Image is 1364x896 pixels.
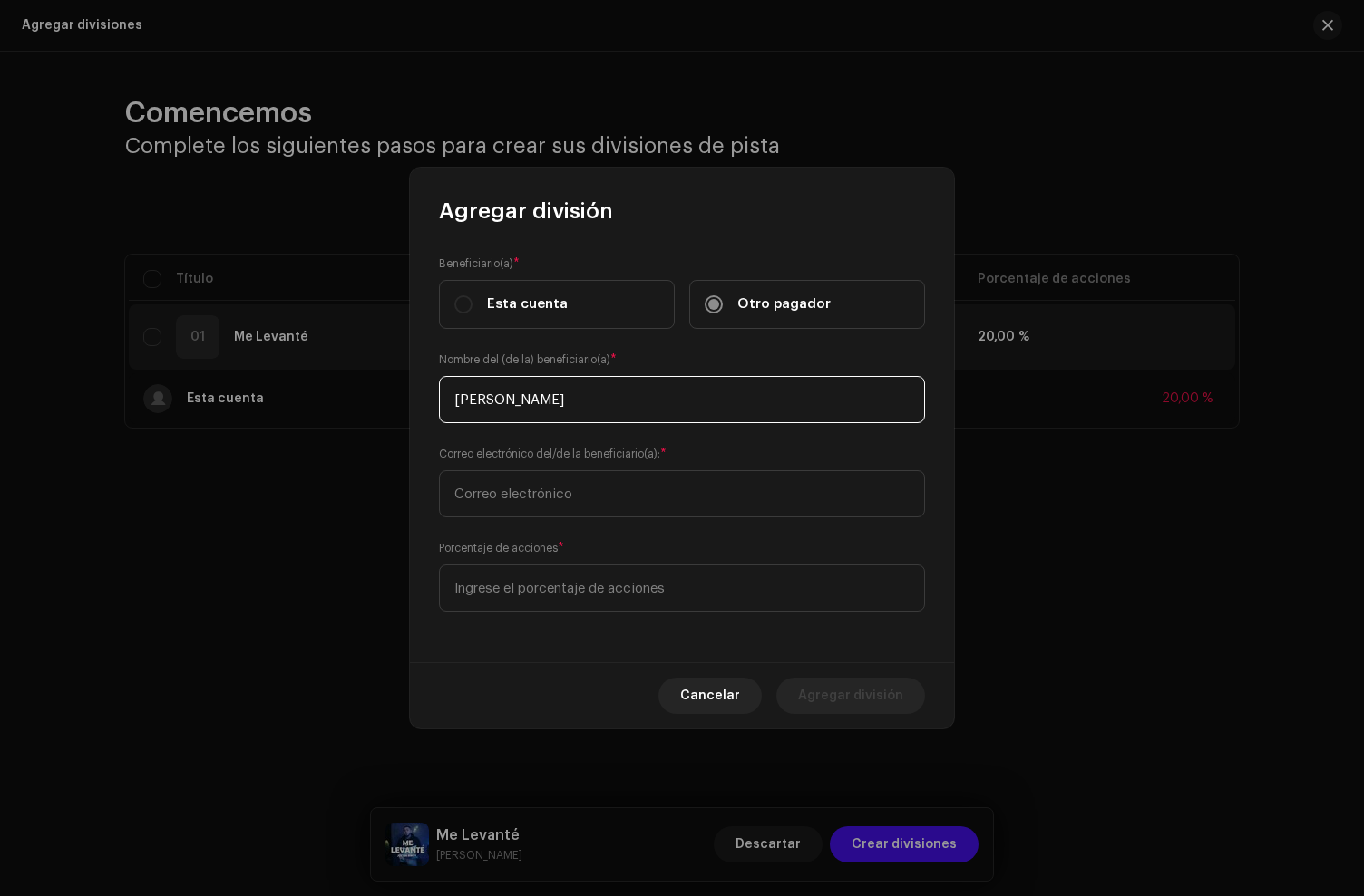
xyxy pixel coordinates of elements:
span: Agregar división [439,197,613,226]
input: Ingrese el porcentaje de acciones [439,564,925,612]
span: Esta cuenta [487,294,568,314]
small: Nombre del (de la) beneficiario(a) [439,351,610,369]
small: Porcentaje de acciones [439,539,558,557]
button: Cancelar [658,678,762,714]
span: Agregar división [798,678,903,714]
input: Correo electrónico [439,470,925,517]
span: Cancelar [680,678,740,714]
button: Agregar división [776,678,925,714]
small: Beneficiario(a) [439,255,513,273]
input: Añadir el nombre [439,376,925,423]
span: Otro pagador [737,294,831,314]
small: Correo electrónico del/de la beneficiario(a): [439,445,660,463]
